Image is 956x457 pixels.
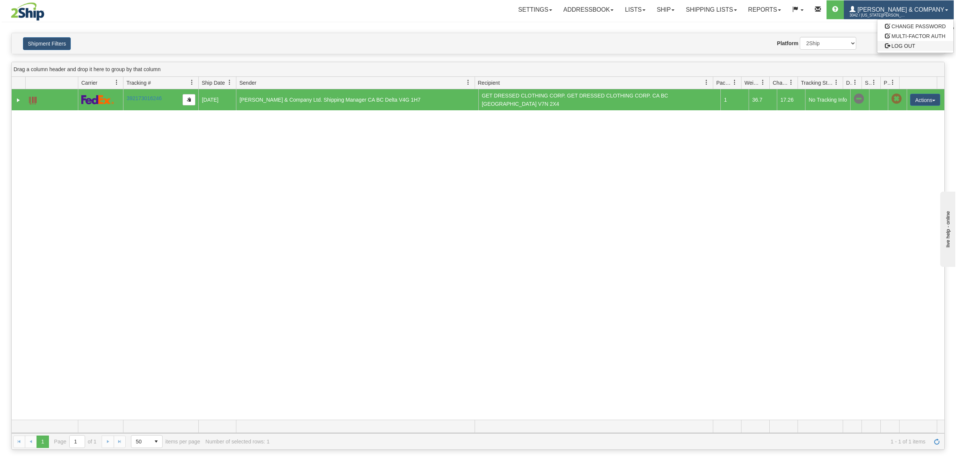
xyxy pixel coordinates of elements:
a: Reports [743,0,787,19]
span: Charge [773,79,789,87]
button: Copy to clipboard [183,94,195,105]
a: Tracking Status filter column settings [830,76,843,89]
span: [PERSON_NAME] & Company [856,6,944,13]
a: Label [29,93,37,105]
label: Platform [777,40,798,47]
iframe: chat widget [939,190,955,267]
a: LOG OUT [877,41,953,51]
a: Ship [651,0,680,19]
span: No Tracking Info [854,94,864,104]
a: Shipping lists [680,0,742,19]
a: Lists [619,0,651,19]
a: 392173016246 [126,95,161,101]
a: MULTI-FACTOR AUTH [877,31,953,41]
a: Sender filter column settings [462,76,475,89]
td: 36.7 [749,89,777,110]
span: Page of 1 [54,435,97,448]
span: Sender [239,79,256,87]
span: 1 - 1 of 1 items [275,439,926,445]
a: Shipment Issues filter column settings [868,76,880,89]
a: Refresh [931,436,943,448]
td: No Tracking Info [805,89,850,110]
td: [DATE] [198,89,236,110]
td: [PERSON_NAME] & Company Ltd. Shipping Manager CA BC Delta V4G 1H7 [236,89,478,110]
span: Packages [716,79,732,87]
span: Recipient [478,79,500,87]
span: MULTI-FACTOR AUTH [892,33,945,39]
div: grid grouping header [12,62,944,77]
span: Carrier [81,79,97,87]
span: Shipment Issues [865,79,871,87]
td: 17.26 [777,89,805,110]
a: Addressbook [558,0,620,19]
span: Tracking Status [801,79,834,87]
span: LOG OUT [892,43,915,49]
span: Ship Date [202,79,225,87]
span: Weight [744,79,760,87]
span: Delivery Status [846,79,852,87]
span: 3042 / [US_STATE][PERSON_NAME] [849,12,906,19]
span: Pickup Status [884,79,890,87]
div: Support: 1 - 855 - 55 - 2SHIP [2,26,954,32]
a: Settings [513,0,558,19]
button: Actions [910,94,940,106]
span: Tracking # [126,79,151,87]
a: [PERSON_NAME] & Company 3042 / [US_STATE][PERSON_NAME] [844,0,954,19]
span: select [150,436,162,448]
input: Page 1 [70,436,85,448]
a: Pickup Status filter column settings [886,76,899,89]
a: Charge filter column settings [785,76,798,89]
a: Delivery Status filter column settings [849,76,862,89]
a: Weight filter column settings [757,76,769,89]
span: Page sizes drop down [131,435,163,448]
div: Number of selected rows: 1 [206,439,269,445]
td: 1 [720,89,749,110]
img: logo3042.jpg [2,2,53,21]
a: Carrier filter column settings [110,76,123,89]
button: Shipment Filters [23,37,71,50]
a: Ship Date filter column settings [223,76,236,89]
a: CHANGE PASSWORD [877,21,953,31]
div: live help - online [6,6,70,12]
a: Expand [15,96,22,104]
td: GET DRESSED CLOTHING CORP. GET DRESSED CLOTHING CORP. CA BC [GEOGRAPHIC_DATA] V7N 2X4 [478,89,721,110]
a: Packages filter column settings [728,76,741,89]
span: Page 1 [37,436,49,448]
span: 50 [136,438,146,445]
img: 2 - FedEx Express® [81,95,114,104]
span: Pickup Not Assigned [891,94,902,104]
span: CHANGE PASSWORD [892,23,946,29]
span: items per page [131,435,200,448]
a: Tracking # filter column settings [186,76,198,89]
a: Recipient filter column settings [700,76,713,89]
